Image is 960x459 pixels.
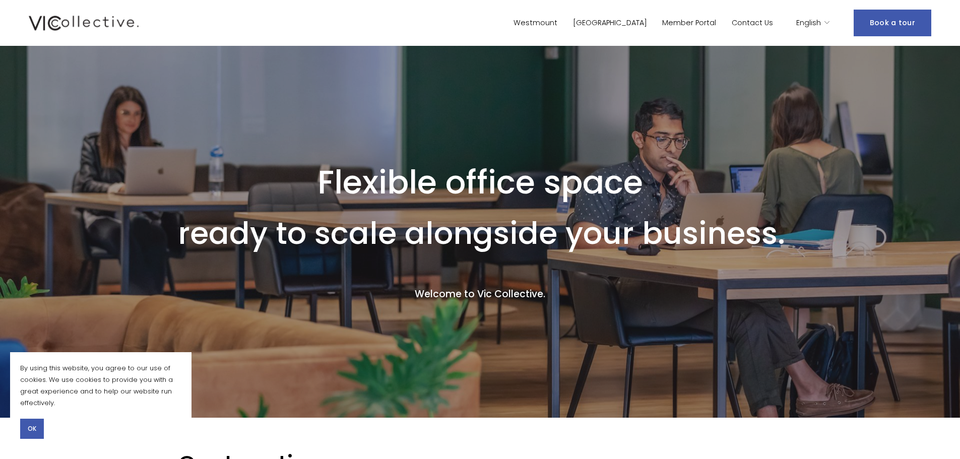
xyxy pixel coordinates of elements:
span: English [796,17,821,30]
a: Westmount [514,16,557,30]
span: OK [28,424,36,433]
button: OK [20,419,44,439]
a: Book a tour [854,10,931,36]
a: Contact Us [732,16,773,30]
h1: ready to scale alongside your business. [178,218,785,248]
p: By using this website, you agree to our use of cookies. We use cookies to provide you with a grea... [20,362,181,409]
img: Vic Collective [29,14,139,33]
div: language picker [796,16,830,30]
a: [GEOGRAPHIC_DATA] [573,16,647,30]
a: Member Portal [662,16,716,30]
h1: Flexible office space [178,163,783,203]
h4: Welcome to Vic Collective. [178,288,783,301]
section: Cookie banner [10,352,191,449]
